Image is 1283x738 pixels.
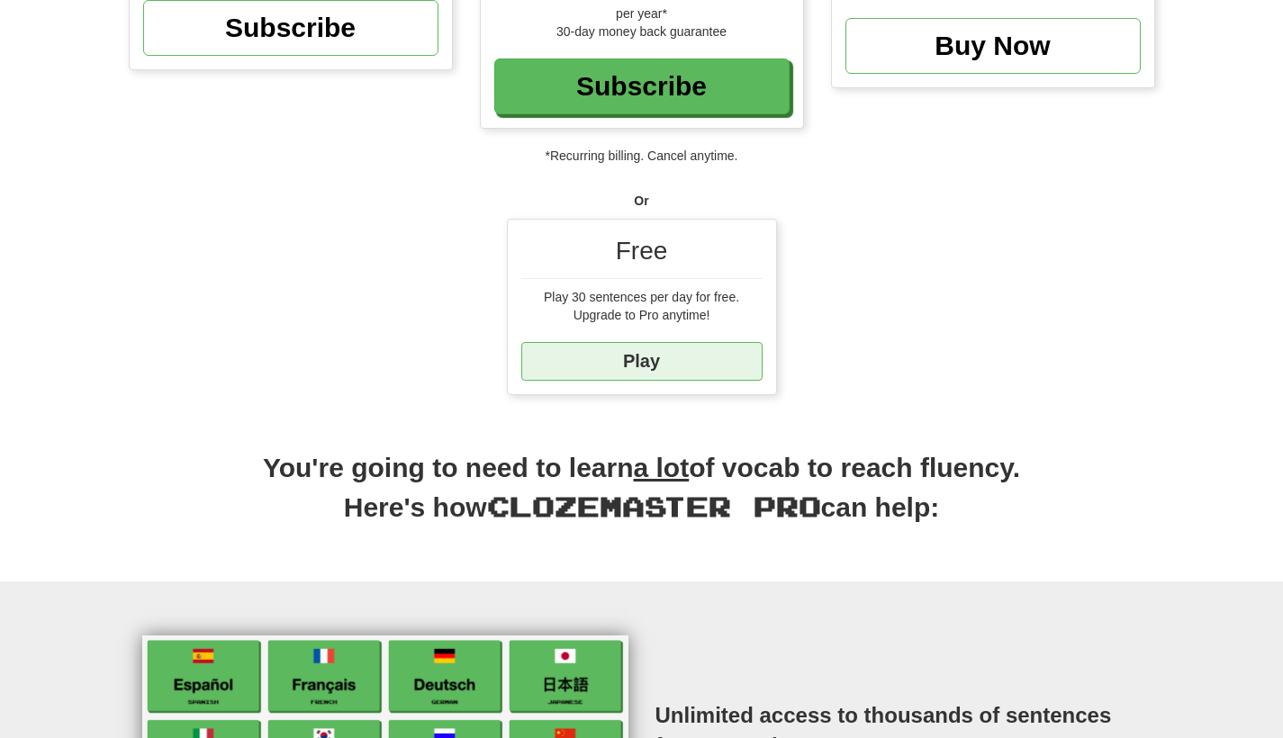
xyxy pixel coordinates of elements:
a: Subscribe [494,58,790,114]
a: Play [521,342,763,381]
div: per year* [494,4,790,22]
strong: Or [634,193,648,208]
div: Upgrade to Pro anytime! [521,306,763,324]
a: Buy Now [845,18,1141,74]
h2: You're going to need to learn of vocab to reach fluency. Here's how can help: [129,449,1155,546]
div: 30-day money back guarantee [494,22,790,40]
div: Play 30 sentences per day for free. [521,288,763,306]
span: Clozemaster Pro [487,490,821,522]
div: Free [521,233,763,279]
u: a lot [634,453,690,482]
